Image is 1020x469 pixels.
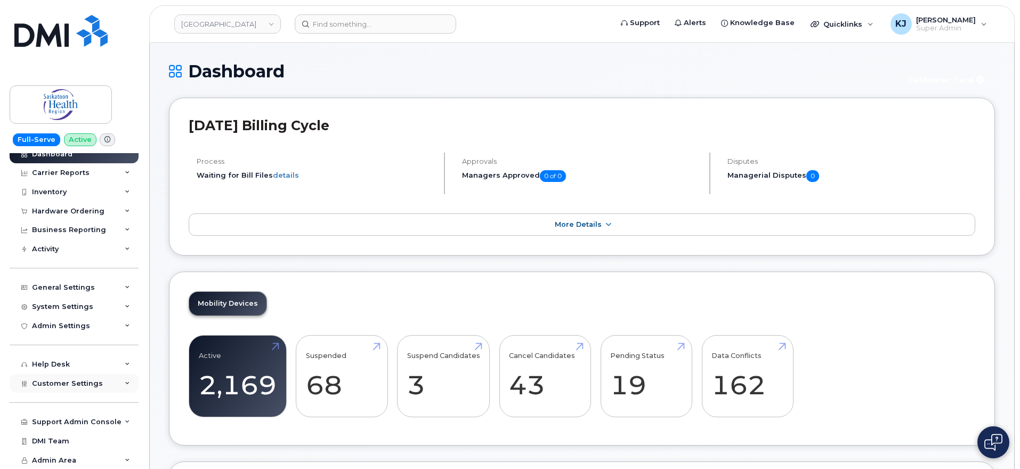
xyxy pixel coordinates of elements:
[555,220,602,228] span: More Details
[509,341,581,411] a: Cancel Candidates 43
[462,170,700,182] h5: Managers Approved
[899,70,995,89] button: Customer Card
[199,341,277,411] a: Active 2,169
[407,341,480,411] a: Suspend Candidates 3
[189,292,266,315] a: Mobility Devices
[540,170,566,182] span: 0 of 0
[727,170,975,182] h5: Managerial Disputes
[711,341,783,411] a: Data Conflicts 162
[610,341,682,411] a: Pending Status 19
[806,170,819,182] span: 0
[273,171,299,179] a: details
[169,62,894,81] h1: Dashboard
[462,157,700,165] h4: Approvals
[197,157,435,165] h4: Process
[727,157,975,165] h4: Disputes
[306,341,378,411] a: Suspended 68
[984,434,1002,451] img: Open chat
[189,117,975,133] h2: [DATE] Billing Cycle
[197,170,435,180] li: Waiting for Bill Files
